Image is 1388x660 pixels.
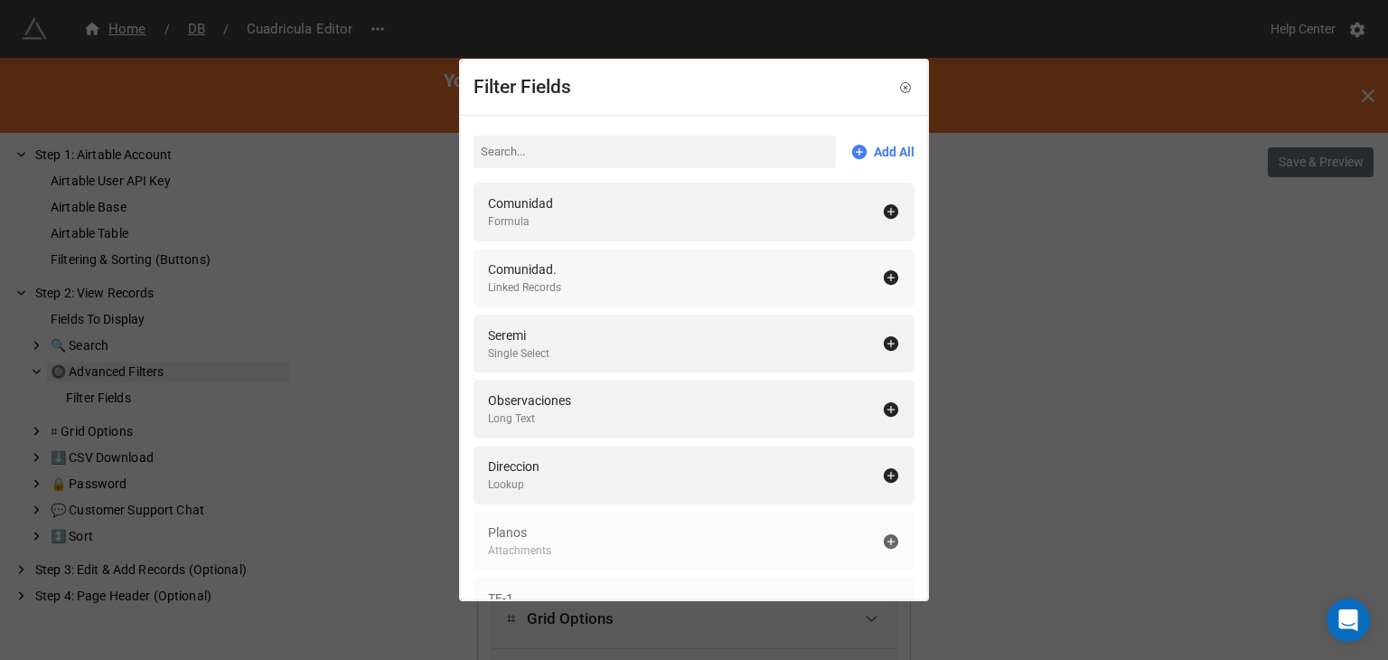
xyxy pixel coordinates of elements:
[488,193,553,213] div: Comunidad
[488,391,571,410] div: Observaciones
[488,325,549,345] div: Seremi
[1327,599,1370,642] div: Open Intercom Messenger
[488,589,551,608] div: TE-1
[488,457,539,476] div: Direccion
[474,73,571,102] div: Filter Fields
[488,523,551,542] div: Planos
[850,142,914,162] a: Add All
[474,136,836,168] input: Search...
[488,476,539,494] div: Lookup
[488,345,549,363] div: Single Select
[488,542,551,560] div: Attachments
[488,410,571,428] div: Long Text
[488,259,561,279] div: Comunidad.
[488,279,561,297] div: Linked Records
[488,213,553,231] div: Formula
